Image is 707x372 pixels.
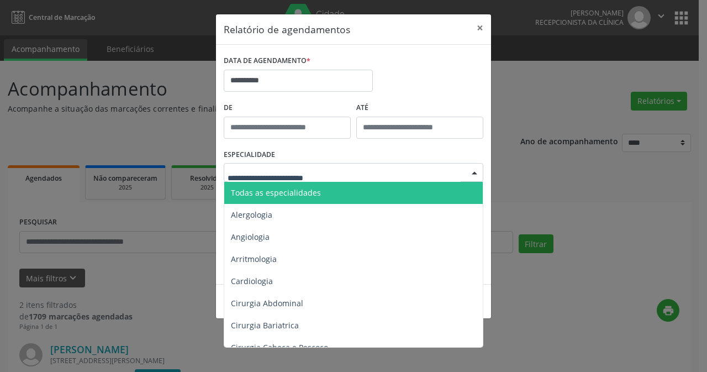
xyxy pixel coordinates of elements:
span: Cardiologia [231,276,273,286]
label: DATA DE AGENDAMENTO [224,53,310,70]
span: Cirurgia Abdominal [231,298,303,308]
span: Cirurgia Cabeça e Pescoço [231,342,328,353]
label: De [224,99,351,117]
h5: Relatório de agendamentos [224,22,350,36]
span: Cirurgia Bariatrica [231,320,299,331]
label: ESPECIALIDADE [224,146,275,164]
span: Todas as especialidades [231,187,321,198]
span: Angiologia [231,232,270,242]
span: Arritmologia [231,254,277,264]
button: Close [469,14,491,41]
label: ATÉ [356,99,483,117]
span: Alergologia [231,209,272,220]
